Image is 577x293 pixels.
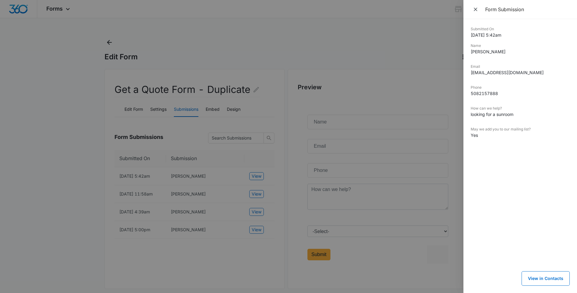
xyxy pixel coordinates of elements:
[471,106,570,111] dt: How can we help?
[4,141,19,146] span: Submit
[471,48,570,55] dd: [PERSON_NAME]
[471,90,570,97] dd: 5082157888
[471,111,570,117] dd: looking for a sunroom
[471,5,482,14] button: Close
[471,132,570,138] dd: Yes
[485,6,570,13] div: Form Submission
[120,134,197,153] iframe: reCAPTCHA
[471,69,570,76] dd: [EMAIL_ADDRESS][DOMAIN_NAME]
[471,26,570,32] dt: Submitted On
[471,85,570,90] dt: Phone
[471,127,570,132] dt: May we add you to our mailing list?
[471,43,570,48] dt: Name
[473,5,480,14] span: Close
[522,271,570,286] button: View in Contacts
[471,32,570,38] dd: [DATE] 5:42am
[471,64,570,69] dt: Email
